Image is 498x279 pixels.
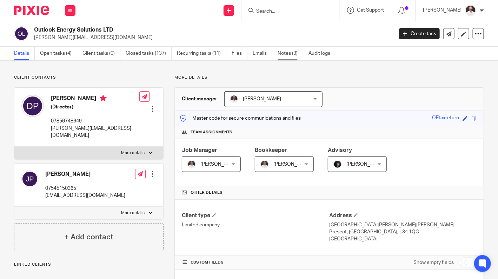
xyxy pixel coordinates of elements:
a: Files [232,47,247,60]
img: 455A2509.jpg [333,160,342,168]
p: [GEOGRAPHIC_DATA][PERSON_NAME][PERSON_NAME] [329,221,477,228]
img: dom%20slack.jpg [230,95,238,103]
span: Job Manager [182,147,217,153]
span: Get Support [357,8,384,13]
span: [PERSON_NAME] [243,97,281,101]
p: [GEOGRAPHIC_DATA] [329,235,477,243]
img: Pixie [14,6,49,15]
img: dom%20slack.jpg [187,160,196,168]
a: Details [14,47,35,60]
p: [PERSON_NAME][EMAIL_ADDRESS][DOMAIN_NAME] [34,34,389,41]
input: Search [255,8,319,15]
span: Advisory [328,147,352,153]
p: Prescot, [GEOGRAPHIC_DATA], L34 1QG [329,228,477,235]
h4: Client type [182,212,329,219]
p: Master code for secure communications and files [180,115,301,122]
img: svg%3E [14,26,29,41]
p: 07856748649 [51,118,139,125]
img: dom%20slack.jpg [260,160,269,168]
div: OEtaxreturn [432,114,459,122]
p: 07545150365 [45,185,125,192]
i: Primary [100,95,107,102]
p: Linked clients [14,262,164,267]
a: Open tasks (4) [40,47,77,60]
img: svg%3E [21,95,44,117]
a: Closed tasks (137) [126,47,172,60]
p: More details [121,210,145,216]
h5: (Director) [51,104,139,111]
p: Limited company [182,221,329,228]
p: More details [174,75,484,80]
span: Bookkeeper [255,147,287,153]
h4: CUSTOM FIELDS [182,260,329,265]
span: Other details [191,190,223,195]
h4: Address [329,212,477,219]
p: [PERSON_NAME][EMAIL_ADDRESS][DOMAIN_NAME] [51,125,139,139]
span: [PERSON_NAME] [273,162,312,167]
a: Audit logs [308,47,336,60]
h2: Outlook Energy Solutions LTD [34,26,318,34]
h4: [PERSON_NAME] [45,171,125,178]
a: Recurring tasks (11) [177,47,226,60]
span: [PERSON_NAME] [346,162,385,167]
h3: Client manager [182,95,217,102]
p: More details [121,150,145,156]
a: Create task [399,28,440,39]
a: Client tasks (0) [82,47,120,60]
label: Show empty fields [413,259,454,266]
img: svg%3E [21,171,38,187]
a: Emails [253,47,272,60]
p: [PERSON_NAME] [423,7,462,14]
img: dom%20slack.jpg [465,5,476,16]
span: [PERSON_NAME] [200,162,239,167]
h4: [PERSON_NAME] [51,95,139,104]
h4: + Add contact [64,232,113,243]
p: Client contacts [14,75,164,80]
a: Notes (3) [278,47,303,60]
p: [EMAIL_ADDRESS][DOMAIN_NAME] [45,192,125,199]
span: Team assignments [191,129,232,135]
